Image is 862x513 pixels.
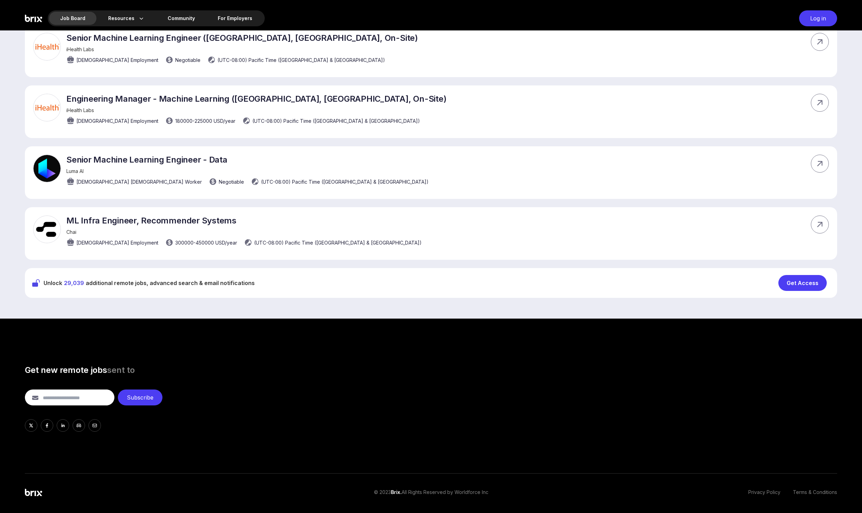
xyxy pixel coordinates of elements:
span: [DEMOGRAPHIC_DATA] Employment [76,239,158,246]
span: (UTC-08:00) Pacific Time ([GEOGRAPHIC_DATA] & [GEOGRAPHIC_DATA]) [254,239,422,246]
p: Engineering Manager - Machine Learning ([GEOGRAPHIC_DATA], [GEOGRAPHIC_DATA], On-Site) [66,94,446,104]
div: Get Access [778,275,827,291]
span: iHealth Labs [66,107,94,113]
a: Get Access [778,275,830,291]
span: 180000 - 225000 USD /year [175,117,235,125]
span: Negotiable [219,178,244,185]
span: (UTC-08:00) Pacific Time ([GEOGRAPHIC_DATA] & [GEOGRAPHIC_DATA]) [252,117,420,125]
a: Community [157,12,206,25]
span: Brix. [391,489,402,495]
span: 300000 - 450000 USD /year [175,239,237,246]
img: Brix Logo [25,489,42,496]
div: Log in [799,10,837,26]
span: Chai [66,229,76,235]
p: Senior Machine Learning Engineer ([GEOGRAPHIC_DATA], [GEOGRAPHIC_DATA], On-Site) [66,33,418,43]
span: (UTC-08:00) Pacific Time ([GEOGRAPHIC_DATA] & [GEOGRAPHIC_DATA]) [261,178,429,185]
div: Subscribe [118,390,162,405]
a: Log in [796,10,837,26]
img: Brix Logo [25,10,42,26]
h3: Get new remote jobs [25,365,837,376]
span: Unlock additional remote jobs, advanced search & email notifications [44,279,255,287]
span: 29,039 [64,280,84,286]
span: [DEMOGRAPHIC_DATA] [DEMOGRAPHIC_DATA] Worker [76,178,202,185]
p: ML Infra Engineer, Recommender Systems [66,216,422,226]
div: Job Board [49,12,96,25]
p: © 2023 All Rights Reserved by Worldforce Inc [374,489,488,496]
span: iHealth Labs [66,46,94,52]
span: [DEMOGRAPHIC_DATA] Employment [76,117,158,125]
span: sent to [107,365,135,375]
span: (UTC-08:00) Pacific Time ([GEOGRAPHIC_DATA] & [GEOGRAPHIC_DATA]) [217,56,385,64]
span: Negotiable [175,56,200,64]
div: Resources [97,12,156,25]
a: Privacy Policy [748,489,780,496]
p: Senior Machine Learning Engineer - Data [66,155,429,165]
a: Terms & Conditions [793,489,837,496]
a: For Employers [207,12,263,25]
span: [DEMOGRAPHIC_DATA] Employment [76,56,158,64]
span: Luma AI [66,168,84,174]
